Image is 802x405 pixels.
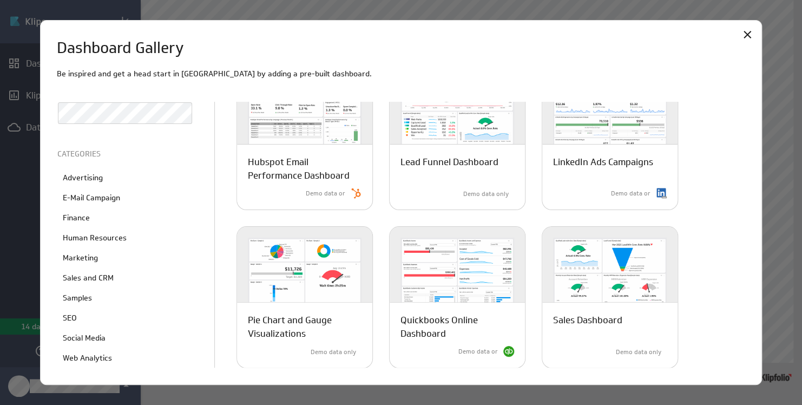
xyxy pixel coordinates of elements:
[390,69,525,166] img: lead_funnel-light-600x400.png
[63,312,77,324] p: SEO
[463,190,509,199] p: Demo data only
[63,352,112,364] p: Web Analytics
[351,188,361,199] img: HubSpot
[248,155,361,182] p: Hubspot Email Performance Dashboard
[63,172,103,184] p: Advertising
[503,346,514,357] img: QuickBooks
[390,227,525,324] img: quickbooks_online_dashboard-light-600x400.png
[311,348,356,357] p: Demo data only
[458,347,498,356] p: Demo data or
[553,155,653,169] p: LinkedIn Ads Campaigns
[63,192,120,204] p: E-Mail Campaign
[738,25,757,44] div: Close
[63,332,106,344] p: Social Media
[57,148,187,160] p: CATEGORIES
[63,272,114,284] p: Sales and CRM
[237,69,372,166] img: hubspot-email-dashboard-light-600x400.png
[57,37,184,60] h1: Dashboard Gallery
[237,227,372,324] img: pie_gauge-light-600x400.png
[542,227,678,324] img: sales_dashboard-light-600x400.png
[63,232,127,244] p: Human Resources
[656,188,667,199] img: LinkedIn Ads
[248,313,361,341] p: Pie Chart and Gauge Visualizations
[611,189,650,198] p: Demo data or
[306,189,345,198] p: Demo data or
[400,155,498,169] p: Lead Funnel Dashboard
[400,313,514,341] p: Quickbooks Online Dashboard
[57,68,745,80] p: Be inspired and get a head start in [GEOGRAPHIC_DATA] by adding a pre-built dashboard.
[616,348,661,357] p: Demo data only
[63,292,92,304] p: Samples
[542,69,678,166] img: linkedin_ads_campaigns-light-600x400.png
[63,252,98,264] p: Marketing
[63,212,90,224] p: Finance
[553,313,622,327] p: Sales Dashboard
